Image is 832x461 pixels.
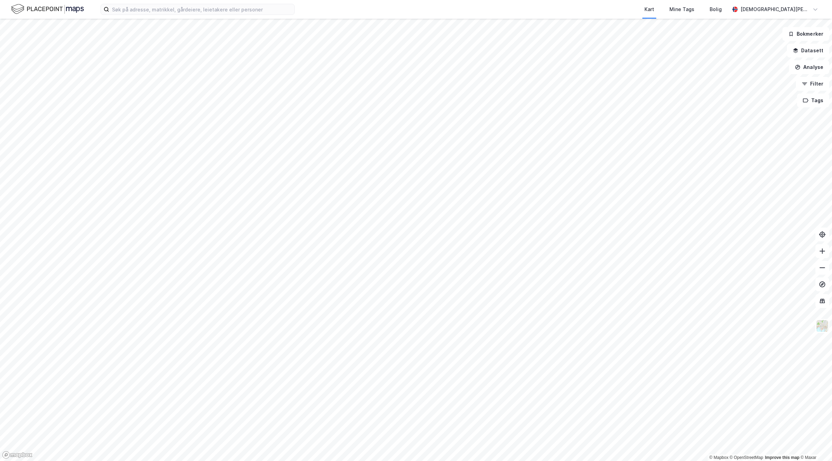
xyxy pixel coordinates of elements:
div: Mine Tags [669,5,694,14]
input: Søk på adresse, matrikkel, gårdeiere, leietakere eller personer [109,4,294,15]
div: Bolig [710,5,722,14]
iframe: Chat Widget [797,428,832,461]
div: Kart [644,5,654,14]
div: [DEMOGRAPHIC_DATA][PERSON_NAME] [740,5,810,14]
img: logo.f888ab2527a4732fd821a326f86c7f29.svg [11,3,84,15]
